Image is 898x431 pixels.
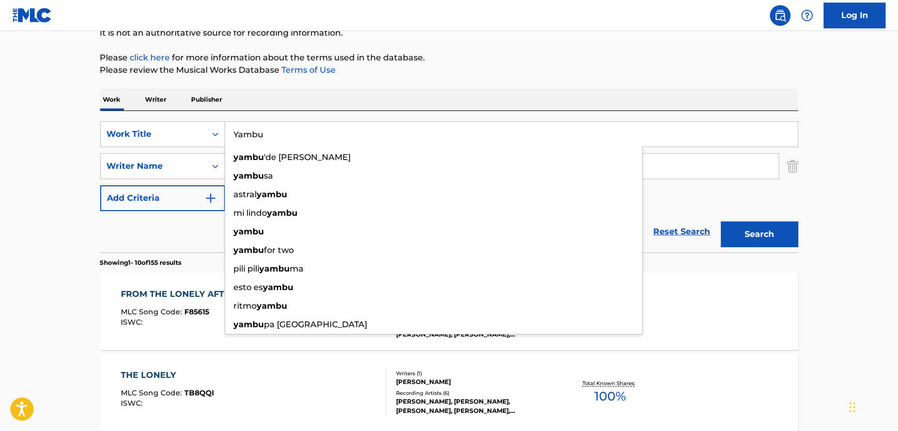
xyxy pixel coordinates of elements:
[787,153,798,179] img: Delete Criterion
[121,388,184,397] span: MLC Song Code :
[100,52,798,64] p: Please for more information about the terms used in the database.
[260,264,290,274] strong: yambu
[188,89,226,110] p: Publisher
[204,192,217,204] img: 9d2ae6d4665cec9f34b9.svg
[107,128,200,140] div: Work Title
[257,189,288,199] strong: yambu
[143,89,170,110] p: Writer
[257,301,288,311] strong: yambu
[721,221,798,247] button: Search
[797,5,817,26] div: Help
[396,377,552,387] div: [PERSON_NAME]
[396,397,552,416] div: [PERSON_NAME], [PERSON_NAME], [PERSON_NAME], [PERSON_NAME], [PERSON_NAME]
[100,273,798,350] a: FROM THE LONELY AFTERNOONMLC Song Code:F85615ISWC:Writers (2)[PERSON_NAME] DO [PERSON_NAME], [PER...
[234,264,260,274] span: pili pili
[594,387,626,406] span: 100 %
[234,227,264,236] strong: yambu
[649,220,716,243] a: Reset Search
[100,258,182,267] p: Showing 1 - 10 of 155 results
[100,185,225,211] button: Add Criteria
[774,9,786,22] img: search
[290,264,304,274] span: ma
[12,8,52,23] img: MLC Logo
[396,389,552,397] div: Recording Artists ( 6 )
[234,171,264,181] strong: yambu
[264,171,274,181] span: sa
[234,320,264,329] strong: yambu
[264,320,368,329] span: pa [GEOGRAPHIC_DATA]
[121,398,145,408] span: ISWC :
[582,379,638,387] p: Total Known Shares:
[234,152,264,162] strong: yambu
[121,288,269,300] div: FROM THE LONELY AFTERNOON
[846,381,898,431] iframe: Chat Widget
[100,89,124,110] p: Work
[263,282,294,292] strong: yambu
[801,9,813,22] img: help
[130,53,170,62] a: click here
[234,208,267,218] span: mi lindo
[184,388,214,397] span: TB8QQI
[264,152,351,162] span: 'de [PERSON_NAME]
[824,3,886,28] a: Log In
[280,65,336,75] a: Terms of Use
[849,392,856,423] div: Drag
[107,160,200,172] div: Writer Name
[234,189,257,199] span: astral
[100,64,798,76] p: Please review the Musical Works Database
[234,301,257,311] span: ritmo
[234,245,264,255] strong: yambu
[121,317,145,327] span: ISWC :
[121,307,184,316] span: MLC Song Code :
[267,208,298,218] strong: yambu
[100,354,798,431] a: THE LONELYMLC Song Code:TB8QQIISWC:Writers (1)[PERSON_NAME]Recording Artists (6)[PERSON_NAME], [P...
[396,370,552,377] div: Writers ( 1 )
[184,307,209,316] span: F85615
[100,27,798,39] p: It is not an authoritative source for recording information.
[264,245,294,255] span: for two
[234,282,263,292] span: esto es
[100,121,798,252] form: Search Form
[770,5,791,26] a: Public Search
[121,369,214,381] div: THE LONELY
